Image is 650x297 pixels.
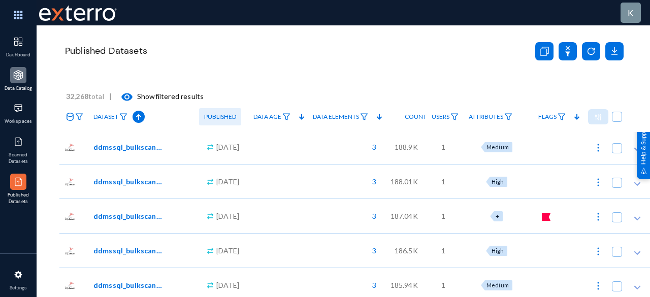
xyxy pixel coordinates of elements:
span: Dataset [93,113,118,120]
img: icon-more.svg [593,246,603,256]
span: Dashboard [2,52,35,59]
span: 188.01K [391,176,418,187]
span: [DATE] [216,280,240,290]
img: icon-published.svg [13,177,23,187]
span: [DATE] [216,176,240,187]
img: help_support.svg [640,168,647,174]
span: [DATE] [216,142,240,152]
span: Exterro [37,3,115,23]
span: Count [405,113,427,120]
span: 1 [441,245,445,256]
span: 3 [367,176,376,187]
span: 187.04K [391,211,418,221]
span: Published Datasets [65,44,147,58]
span: Medium [486,282,509,288]
img: icon-published.svg [13,137,23,147]
span: Flags [538,113,557,120]
span: 188.9K [395,142,418,152]
mat-icon: visibility [121,91,133,103]
a: Users [427,108,464,126]
a: Data Elements [308,108,373,126]
img: icon-dashboard.svg [13,37,23,47]
img: sqlserver.png [64,211,76,222]
span: ddmssql_bulkscan.dbo.ddscan_set12 [93,280,162,290]
span: [DATE] [216,245,240,256]
span: Published [204,113,236,120]
span: Data Age [253,113,281,120]
span: total [66,92,109,101]
img: sqlserver.png [64,280,76,291]
span: 3 [367,211,376,221]
img: icon-applications.svg [13,70,23,80]
img: icon-filter.svg [282,113,290,120]
span: Scanned Datasets [2,152,35,166]
span: Data Catalog [2,85,35,92]
img: app launcher [3,4,34,26]
span: ddmssql_bulkscan.dbo.ddscan_set18 [93,211,162,221]
span: [DATE] [216,211,240,221]
img: icon-settings.svg [13,270,23,280]
span: High [492,247,504,254]
img: icon-filter.svg [450,113,459,120]
span: ddmssql_bulkscan.dbo.ddscan_set15 [93,142,162,152]
a: Data Age [248,108,296,126]
span: + [496,213,499,219]
img: sqlserver.png [64,245,76,256]
span: Data Elements [313,113,359,120]
span: ddmssql_bulkscan.dbo.ddscan_set03 [93,176,162,187]
img: exterro-work-mark.svg [39,5,117,21]
img: icon-more.svg [593,177,603,187]
span: 1 [441,211,445,221]
img: icon-filter.svg [504,113,512,120]
span: 1 [441,176,445,187]
span: 185.94K [391,280,418,290]
span: High [492,178,504,185]
img: icon-filter.svg [558,113,566,120]
a: Published [199,108,241,125]
span: 186.5K [395,245,418,256]
img: icon-more.svg [593,212,603,222]
b: 32,268 [66,92,88,101]
a: Dataset [88,108,133,126]
img: icon-more.svg [593,281,603,291]
span: 1 [441,142,445,152]
span: 3 [367,280,376,290]
span: 1 [441,280,445,290]
img: sqlserver.png [64,176,76,187]
div: Help & Support [637,118,650,179]
span: Settings [2,285,35,292]
span: 3 [367,142,376,152]
img: icon-more.svg [593,143,603,153]
span: Show filtered results [112,92,204,101]
img: icon-filter.svg [360,113,368,120]
span: Users [432,113,449,120]
img: icon-filter.svg [119,113,127,120]
span: k [628,8,633,17]
div: k [628,7,633,19]
span: ddmssql_bulkscan.dbo.ddscan_set20 [93,245,162,256]
a: Flags [533,108,571,126]
a: Attributes [464,108,517,126]
span: Workspaces [2,118,35,125]
span: 3 [367,245,376,256]
span: | [109,92,112,101]
span: Published Datasets [2,192,35,206]
span: Medium [486,144,509,150]
img: sqlserver.png [64,142,76,153]
img: icon-filter.svg [75,113,83,120]
span: Attributes [469,113,503,120]
img: icon-workspace.svg [13,103,23,113]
